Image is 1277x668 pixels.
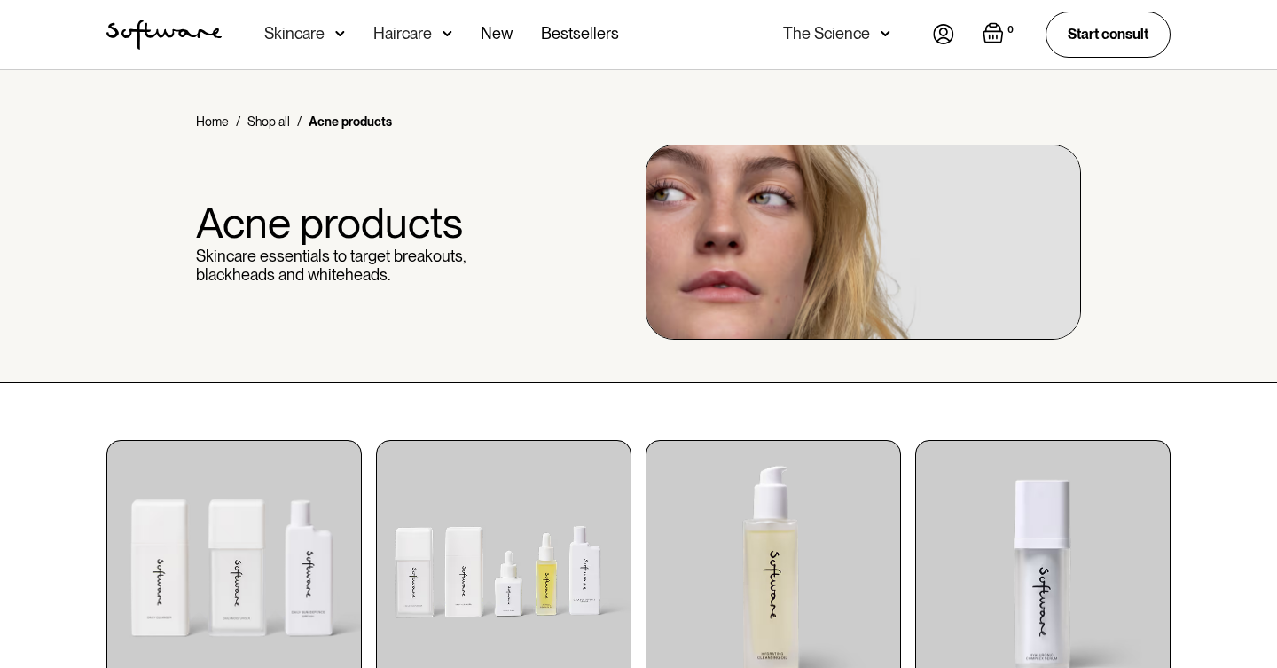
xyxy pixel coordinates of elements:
[106,20,222,50] img: Software Logo
[196,247,541,285] p: Skincare essentials to target breakouts, blackheads and whiteheads.
[247,113,290,130] a: Shop all
[196,200,541,247] h1: Acne products
[196,113,229,130] a: Home
[309,113,392,130] div: Acne products
[1046,12,1171,57] a: Start consult
[983,22,1017,47] a: Open cart
[297,113,302,130] div: /
[443,25,452,43] img: arrow down
[106,20,222,50] a: home
[1004,22,1017,38] div: 0
[881,25,890,43] img: arrow down
[236,113,240,130] div: /
[264,25,325,43] div: Skincare
[335,25,345,43] img: arrow down
[373,25,432,43] div: Haircare
[783,25,870,43] div: The Science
